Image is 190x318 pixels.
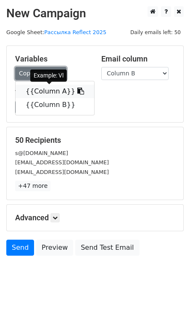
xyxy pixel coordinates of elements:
h2: New Campaign [6,6,184,21]
a: Рассылка Reflect 2025 [44,29,106,35]
a: +47 more [15,181,50,191]
a: {{Column B}} [16,98,94,112]
iframe: Chat Widget [148,278,190,318]
span: Daily emails left: 50 [127,28,184,37]
h5: Advanced [15,213,175,222]
small: s@[DOMAIN_NAME] [15,150,68,156]
small: Google Sheet: [6,29,106,35]
h5: Email column [101,54,175,64]
a: Send Test Email [75,240,139,256]
h5: 50 Recipients [15,136,175,145]
small: [EMAIL_ADDRESS][DOMAIN_NAME] [15,169,109,175]
h5: Variables [15,54,89,64]
small: [EMAIL_ADDRESS][DOMAIN_NAME] [15,159,109,166]
a: Send [6,240,34,256]
div: Example: Vl [30,69,67,82]
a: Daily emails left: 50 [127,29,184,35]
a: Preview [36,240,73,256]
a: Copy/paste... [15,67,66,80]
a: {{Column A}} [16,85,94,98]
